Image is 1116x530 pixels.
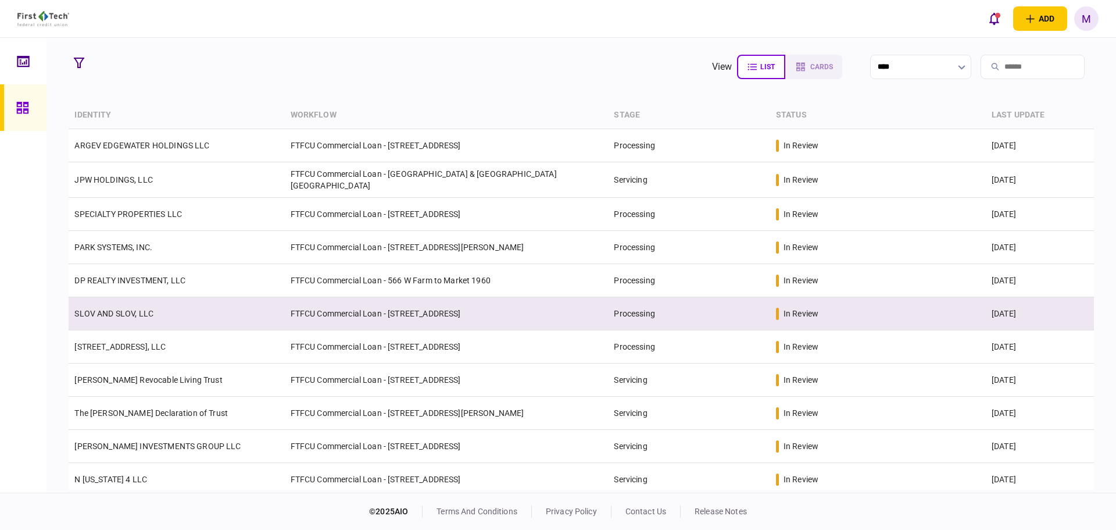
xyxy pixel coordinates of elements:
th: identity [69,102,284,129]
td: Servicing [608,397,770,430]
span: cards [810,63,833,71]
div: © 2025 AIO [369,506,423,518]
td: [DATE] [986,198,1094,231]
td: FTFCU Commercial Loan - [STREET_ADDRESS][PERSON_NAME] [285,231,609,264]
div: in review [784,308,818,319]
td: Processing [608,264,770,297]
td: [DATE] [986,430,1094,463]
span: list [760,63,775,71]
button: list [737,55,785,79]
a: [PERSON_NAME] Revocable Living Trust [74,375,222,385]
td: FTFCU Commercial Loan - [STREET_ADDRESS] [285,463,609,496]
td: Processing [608,231,770,264]
button: open notifications list [982,6,1006,31]
td: Servicing [608,364,770,397]
div: in review [784,474,818,485]
td: FTFCU Commercial Loan - [GEOGRAPHIC_DATA] & [GEOGRAPHIC_DATA] [GEOGRAPHIC_DATA] [285,162,609,198]
button: open adding identity options [1013,6,1067,31]
td: Processing [608,129,770,162]
div: in review [784,174,818,186]
td: [DATE] [986,162,1094,198]
a: SLOV AND SLOV, LLC [74,309,153,318]
td: [DATE] [986,297,1094,330]
td: Servicing [608,463,770,496]
a: DP REALTY INVESTMENT, LLC [74,276,185,285]
img: client company logo [17,11,69,26]
td: Processing [608,330,770,364]
div: in review [784,440,818,452]
a: JPW HOLDINGS, LLC [74,175,153,184]
a: [STREET_ADDRESS], LLC [74,342,166,351]
a: The [PERSON_NAME] Declaration of Trust [74,408,228,418]
td: FTFCU Commercial Loan - [STREET_ADDRESS][PERSON_NAME] [285,397,609,430]
a: release notes [695,507,747,516]
td: FTFCU Commercial Loan - [STREET_ADDRESS] [285,430,609,463]
td: [DATE] [986,129,1094,162]
th: status [770,102,986,129]
div: view [712,60,732,74]
td: [DATE] [986,231,1094,264]
div: in review [784,407,818,419]
td: [DATE] [986,330,1094,364]
a: N [US_STATE] 4 LLC [74,475,147,484]
div: in review [784,140,818,151]
td: FTFCU Commercial Loan - [STREET_ADDRESS] [285,198,609,231]
div: in review [784,275,818,286]
td: [DATE] [986,397,1094,430]
a: ARGEV EDGEWATER HOLDINGS LLC [74,141,209,150]
button: M [1074,6,1099,31]
td: FTFCU Commercial Loan - [STREET_ADDRESS] [285,330,609,364]
div: in review [784,341,818,353]
td: Processing [608,297,770,330]
td: FTFCU Commercial Loan - [STREET_ADDRESS] [285,297,609,330]
div: in review [784,374,818,386]
a: PARK SYSTEMS, INC. [74,243,152,252]
th: workflow [285,102,609,129]
a: terms and conditions [437,507,517,516]
td: [DATE] [986,364,1094,397]
a: [PERSON_NAME] INVESTMENTS GROUP LLC [74,442,241,451]
td: [DATE] [986,264,1094,297]
button: cards [785,55,842,79]
a: SPECIALTY PROPERTIES LLC [74,209,182,219]
td: FTFCU Commercial Loan - 566 W Farm to Market 1960 [285,264,609,297]
a: privacy policy [546,507,597,516]
td: Processing [608,198,770,231]
td: FTFCU Commercial Loan - [STREET_ADDRESS] [285,129,609,162]
div: in review [784,241,818,253]
th: stage [608,102,770,129]
a: contact us [625,507,666,516]
td: FTFCU Commercial Loan - [STREET_ADDRESS] [285,364,609,397]
td: [DATE] [986,463,1094,496]
div: in review [784,208,818,220]
td: Servicing [608,162,770,198]
th: last update [986,102,1094,129]
td: Servicing [608,430,770,463]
